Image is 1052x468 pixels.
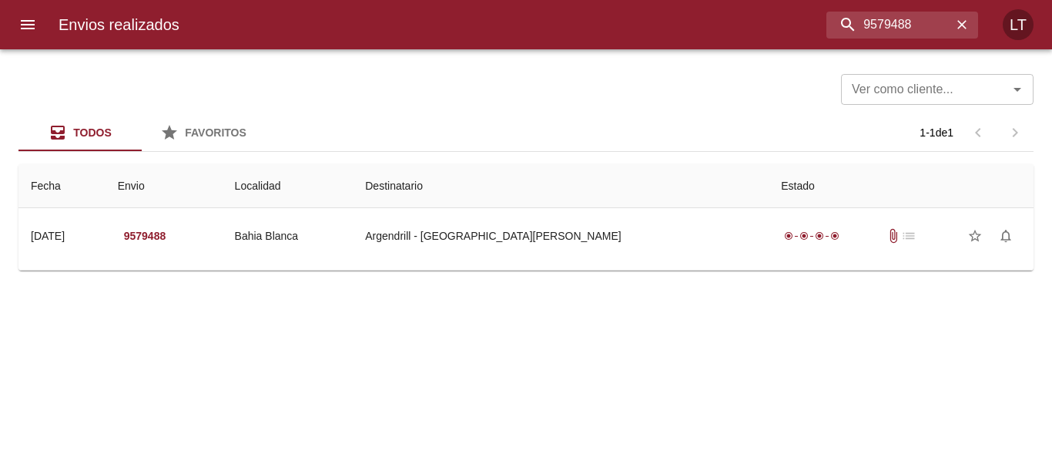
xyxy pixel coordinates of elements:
span: radio_button_checked [784,231,793,241]
div: LT [1003,9,1034,40]
span: Tiene documentos adjuntos [886,228,901,244]
span: notifications_none [998,228,1013,244]
th: Estado [769,164,1034,208]
button: Activar notificaciones [990,221,1021,251]
th: Localidad [223,164,353,208]
button: Agregar a favoritos [960,221,990,251]
span: star_border [967,228,983,244]
em: 9579488 [124,227,166,246]
span: Pagina siguiente [997,114,1034,151]
button: menu [9,6,46,43]
button: 9579488 [118,222,173,251]
p: 1 - 1 de 1 [920,125,953,140]
input: buscar [826,12,952,39]
span: radio_button_checked [815,231,824,241]
h6: Envios realizados [59,12,179,37]
div: Tabs Envios [18,114,265,151]
th: Envio [106,164,223,208]
span: No tiene pedido asociado [901,228,916,244]
th: Destinatario [353,164,769,208]
span: radio_button_checked [830,231,839,241]
table: Tabla de envíos del cliente [18,164,1034,271]
div: Entregado [781,228,843,244]
span: Todos [73,126,112,139]
div: [DATE] [31,230,65,242]
td: Argendrill - [GEOGRAPHIC_DATA][PERSON_NAME] [353,208,769,264]
span: Pagina anterior [960,125,997,138]
button: Abrir [1007,79,1028,100]
span: Favoritos [185,126,246,139]
span: radio_button_checked [799,231,809,241]
th: Fecha [18,164,106,208]
td: Bahia Blanca [223,208,353,264]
